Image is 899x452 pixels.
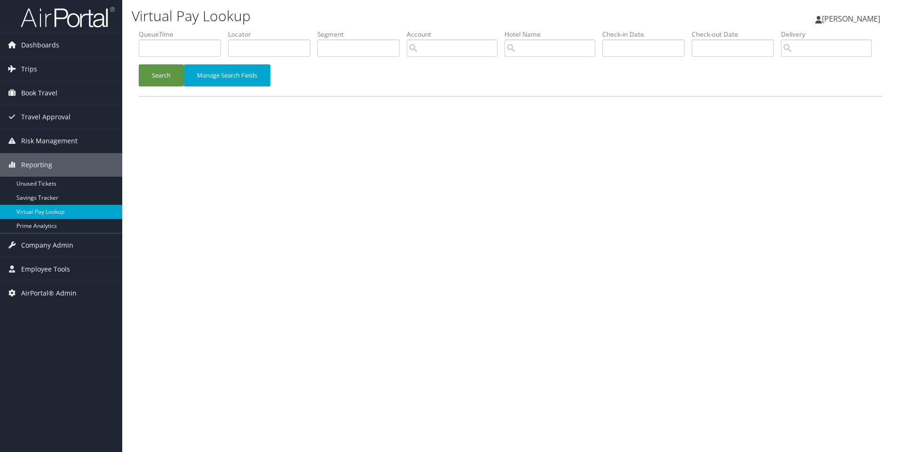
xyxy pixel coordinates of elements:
[822,14,880,24] span: [PERSON_NAME]
[21,281,77,305] span: AirPortal® Admin
[21,234,73,257] span: Company Admin
[132,6,637,26] h1: Virtual Pay Lookup
[21,57,37,81] span: Trips
[21,81,57,105] span: Book Travel
[184,64,270,86] button: Manage Search Fields
[228,30,317,39] label: Locator
[21,129,78,153] span: Risk Management
[781,30,879,39] label: Delivery
[407,30,505,39] label: Account
[505,30,602,39] label: Hotel Name
[139,64,184,86] button: Search
[815,5,890,33] a: [PERSON_NAME]
[317,30,407,39] label: Segment
[21,257,70,281] span: Employee Tools
[21,153,52,177] span: Reporting
[21,105,71,129] span: Travel Approval
[21,6,115,28] img: airportal-logo.png
[21,33,59,57] span: Dashboards
[602,30,692,39] label: Check-in Date
[692,30,781,39] label: Check-out Date
[139,30,228,39] label: QueueTime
